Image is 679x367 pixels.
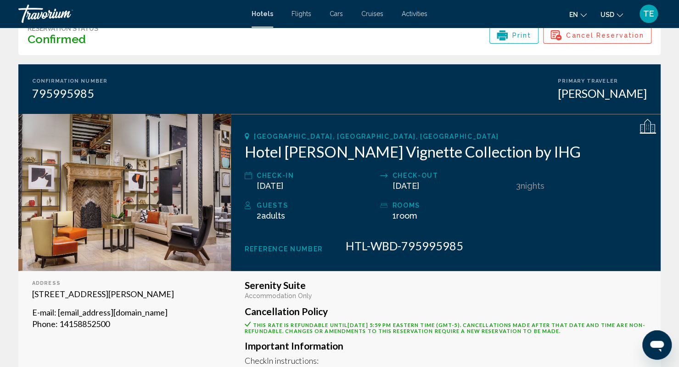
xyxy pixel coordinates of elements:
[392,200,511,211] div: rooms
[245,245,323,253] span: Reference Number
[254,133,499,140] span: [GEOGRAPHIC_DATA], [GEOGRAPHIC_DATA], [GEOGRAPHIC_DATA]
[252,10,273,17] a: Hotels
[28,32,98,46] h3: Confirmed
[521,181,544,191] span: Nights
[245,306,647,316] h3: Cancellation Policy
[32,280,217,286] div: Address
[261,211,285,220] span: Adults
[245,280,647,290] h3: Serenity Suite
[56,319,110,329] span: : 14158852500
[361,10,383,17] a: Cruises
[566,28,644,43] span: Cancel Reservation
[600,11,614,18] span: USD
[489,27,539,44] button: Print
[402,10,427,17] a: Activities
[245,292,312,299] span: Accommodation Only
[392,181,419,191] span: [DATE]
[392,170,511,181] div: Check-out
[396,211,417,220] span: Room
[637,4,661,23] button: User Menu
[257,211,285,220] span: 2
[543,33,651,43] a: Cancel Reservation
[257,170,376,181] div: Check-in
[32,86,107,100] div: 795995985
[257,181,283,191] span: [DATE]
[600,8,623,21] button: Change currency
[32,307,54,317] span: E-mail
[292,10,311,17] a: Flights
[346,239,463,253] span: HTL-WBD-795995985
[642,330,672,360] iframe: Button to launch messaging window
[245,142,647,161] h2: Hotel [PERSON_NAME] Vignette Collection by IHG
[543,27,651,44] button: Cancel Reservation
[32,288,217,300] p: [STREET_ADDRESS][PERSON_NAME]
[257,200,376,211] div: Guests
[28,25,98,32] div: Reservation Status
[32,78,107,84] div: Confirmation Number
[569,11,578,18] span: en
[245,322,645,334] span: This rate is refundable until . Cancellations made after that date and time are non-refundable. C...
[558,86,647,100] div: [PERSON_NAME]
[18,5,242,23] a: Travorium
[392,211,417,220] span: 1
[348,322,460,328] span: [DATE] 5:59 PM Eastern Time (GMT-5)
[330,10,343,17] a: Cars
[32,319,56,329] span: Phone
[512,28,532,43] span: Print
[516,181,521,191] span: 3
[54,307,168,317] span: : [EMAIL_ADDRESS][DOMAIN_NAME]
[558,78,647,84] div: Primary Traveler
[245,341,647,351] h3: Important Information
[569,8,587,21] button: Change language
[643,9,654,18] span: TE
